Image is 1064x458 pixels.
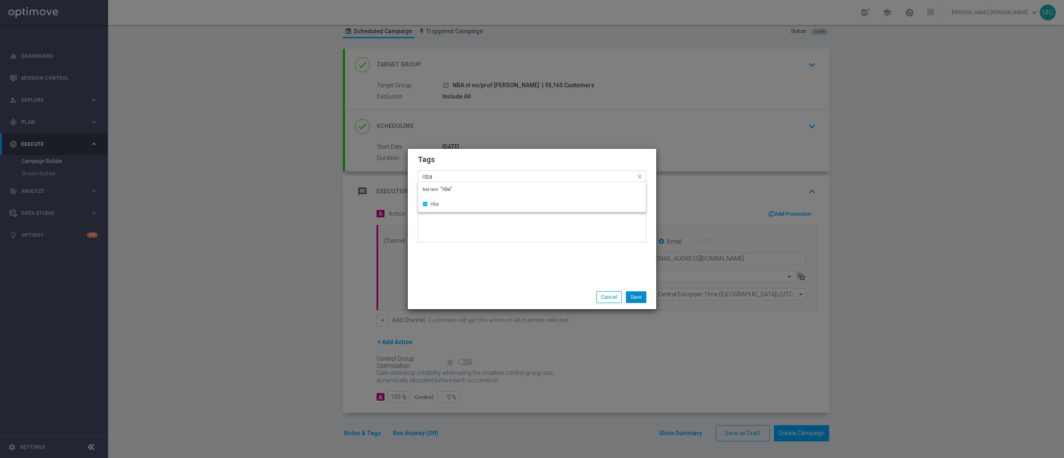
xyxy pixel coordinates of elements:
[418,170,646,182] ng-select: nba
[422,197,642,211] div: nba
[422,187,441,192] span: Add item
[418,155,646,165] h2: Tags
[626,291,646,303] button: Save
[418,182,646,212] ng-dropdown-panel: Options list
[596,291,622,303] button: Cancel
[431,202,439,207] label: nba
[422,187,452,192] span: "nba"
